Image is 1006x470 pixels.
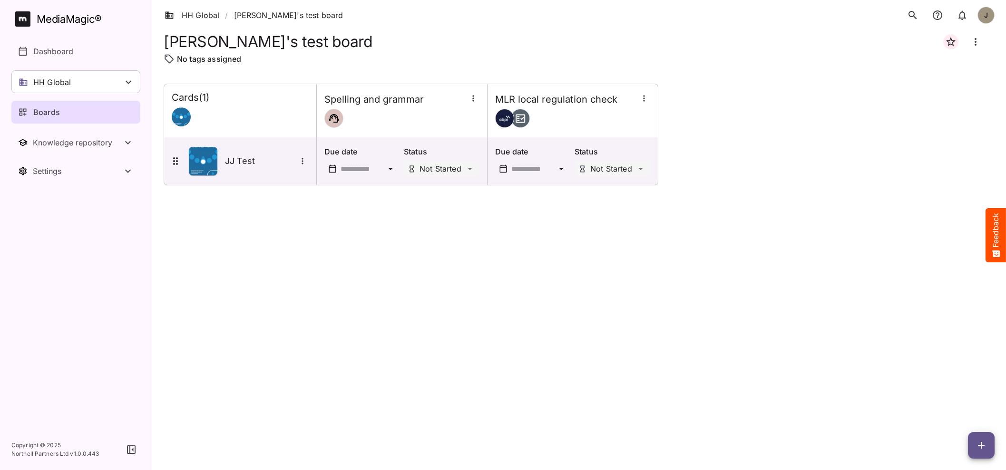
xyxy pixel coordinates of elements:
img: Asset Thumbnail [189,147,217,175]
button: More options for JJ Test [296,155,309,167]
h4: Spelling and grammar [324,94,424,106]
span: / [225,10,228,21]
p: Status [575,146,650,157]
img: tag-outline.svg [164,53,175,65]
button: Toggle Knowledge repository [11,131,140,154]
p: No tags assigned [177,53,241,65]
p: Boards [33,106,60,118]
a: MediaMagic® [15,11,140,27]
h4: Cards ( 1 ) [172,92,209,104]
a: Dashboard [11,40,140,63]
p: Status [404,146,479,157]
h4: MLR local regulation check [495,94,617,106]
nav: Knowledge repository [11,131,140,154]
div: MediaMagic ® [37,11,102,27]
p: Dashboard [33,46,73,57]
a: Boards [11,101,140,124]
button: notifications [928,6,947,25]
div: Settings [33,166,122,176]
button: Toggle Settings [11,160,140,182]
a: HH Global [165,10,219,21]
button: search [903,6,922,25]
h1: [PERSON_NAME]'s test board [164,33,372,50]
p: Due date [495,146,571,157]
p: Copyright © 2025 [11,441,99,450]
h5: JJ Test [225,155,296,167]
p: Due date [324,146,400,157]
div: J [977,7,995,24]
p: Northell Partners Ltd v 1.0.0.443 [11,450,99,458]
button: notifications [953,6,972,25]
p: Not Started [420,165,461,173]
p: HH Global [33,77,71,88]
button: Board more options [964,30,987,53]
p: Not Started [590,165,632,173]
button: Feedback [986,208,1006,262]
div: Knowledge repository [33,138,122,147]
nav: Settings [11,160,140,182]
